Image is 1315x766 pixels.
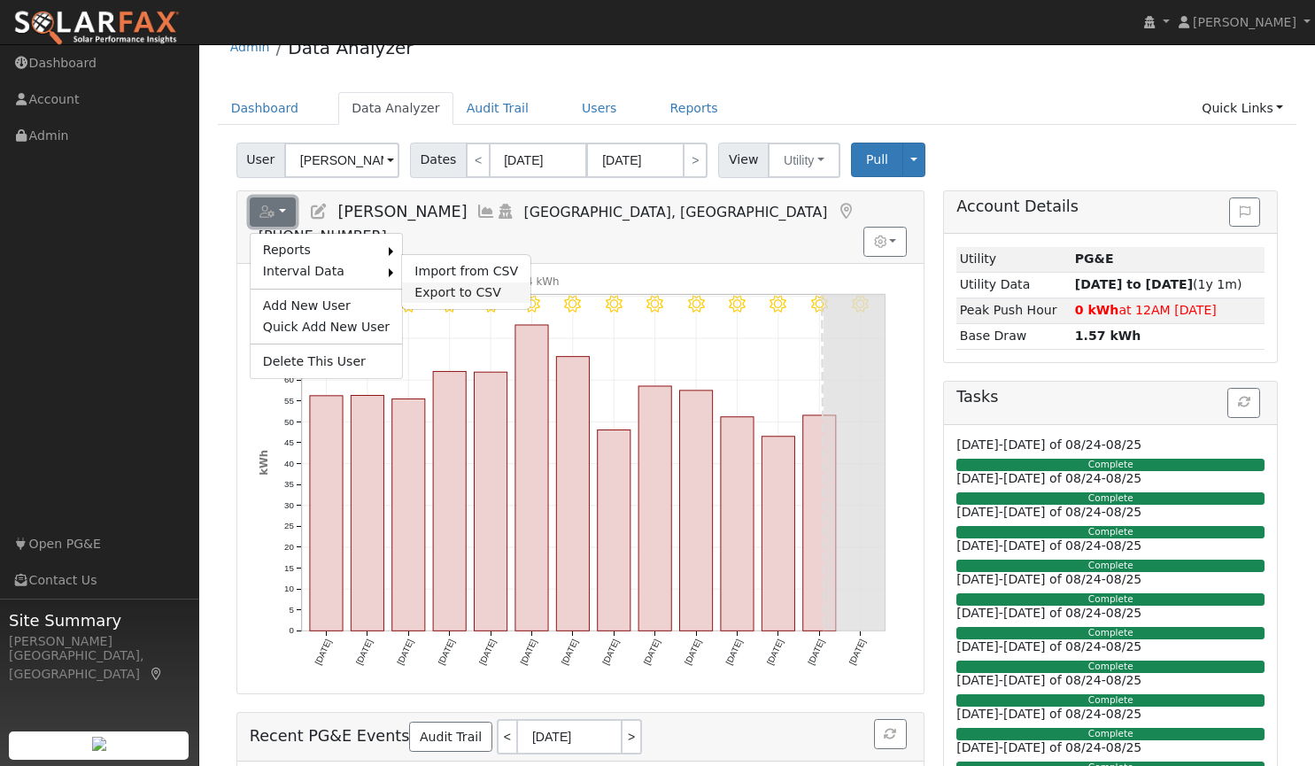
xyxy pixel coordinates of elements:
[284,480,294,490] text: 35
[1075,277,1193,291] strong: [DATE] to [DATE]
[482,296,499,313] i: 8/09 - Clear
[13,10,180,47] img: SolarFax
[1075,329,1141,343] strong: 1.57 kWh
[9,608,190,632] span: Site Summary
[309,203,329,221] a: Edit User (35782)
[284,542,294,552] text: 20
[956,388,1265,406] h5: Tasks
[683,143,708,178] a: >
[1229,197,1260,228] button: Issue History
[721,417,754,631] rect: onclick=""
[477,638,498,666] text: [DATE]
[515,325,548,631] rect: onclick=""
[395,638,415,666] text: [DATE]
[770,296,786,313] i: 8/16 - Clear
[284,437,294,447] text: 45
[402,282,530,304] a: Export to CSV
[569,92,630,125] a: Users
[600,638,621,666] text: [DATE]
[474,372,507,631] rect: onclick=""
[402,261,530,282] a: Import from CSV
[284,417,294,427] text: 50
[956,639,1265,654] h6: [DATE]-[DATE] of 08/24-08/25
[9,632,190,651] div: [PERSON_NAME]
[453,92,542,125] a: Audit Trail
[765,638,785,666] text: [DATE]
[956,593,1265,606] div: Complete
[476,203,496,221] a: Multi-Series Graph
[251,240,389,261] a: Reports
[466,143,491,178] a: <
[956,323,1071,349] td: Base Draw
[230,40,270,54] a: Admin
[289,626,294,636] text: 0
[836,203,855,221] a: Map
[956,661,1265,673] div: Complete
[956,437,1265,453] h6: [DATE]-[DATE] of 08/24-08/25
[956,538,1265,553] h6: [DATE]-[DATE] of 08/24-08/25
[638,386,671,631] rect: onclick=""
[679,391,712,631] rect: onclick=""
[683,638,703,666] text: [DATE]
[560,638,580,666] text: [DATE]
[564,296,581,313] i: 8/11 - Clear
[718,143,769,178] span: View
[523,296,540,313] i: 8/10 - Clear
[811,296,828,313] i: 8/17 - Clear
[284,396,294,406] text: 55
[866,152,888,166] span: Pull
[251,296,402,317] a: Add New User
[288,37,413,58] a: Data Analyzer
[236,143,285,178] span: User
[606,296,623,313] i: 8/12 - Clear
[956,560,1265,572] div: Complete
[657,92,731,125] a: Reports
[874,719,907,749] button: Refresh
[284,584,294,594] text: 10
[762,437,794,631] rect: onclick=""
[623,719,642,754] a: >
[956,694,1265,707] div: Complete
[1193,15,1296,29] span: [PERSON_NAME]
[259,228,387,244] span: [PHONE_NUMBER]
[1188,92,1296,125] a: Quick Links
[598,430,630,631] rect: onclick=""
[847,638,868,666] text: [DATE]
[496,203,515,221] a: Login As (last Never)
[956,728,1265,740] div: Complete
[956,247,1071,273] td: Utility
[433,372,466,631] rect: onclick=""
[956,572,1265,587] h6: [DATE]-[DATE] of 08/24-08/25
[284,563,294,573] text: 15
[956,673,1265,688] h6: [DATE]-[DATE] of 08/24-08/25
[436,638,456,666] text: [DATE]
[284,375,294,385] text: 60
[400,296,417,313] i: 8/07 - Clear
[956,471,1265,486] h6: [DATE]-[DATE] of 08/24-08/25
[351,396,383,631] rect: onclick=""
[524,204,828,221] span: [GEOGRAPHIC_DATA], [GEOGRAPHIC_DATA]
[723,638,744,666] text: [DATE]
[1075,277,1242,291] span: (1y 1m)
[956,492,1265,505] div: Complete
[956,505,1265,520] h6: [DATE]-[DATE] of 08/24-08/25
[310,396,343,631] rect: onclick=""
[289,605,293,615] text: 5
[956,606,1265,621] h6: [DATE]-[DATE] of 08/24-08/25
[518,638,538,666] text: [DATE]
[803,415,836,631] rect: onclick=""
[284,522,294,531] text: 25
[92,737,106,751] img: retrieve
[409,722,491,752] a: Audit Trail
[729,296,746,313] i: 8/15 - Clear
[956,740,1265,755] h6: [DATE]-[DATE] of 08/24-08/25
[149,667,165,681] a: Map
[497,719,516,754] a: <
[851,143,903,177] button: Pull
[313,638,333,666] text: [DATE]
[410,143,467,178] span: Dates
[251,316,402,337] a: Quick Add New User
[418,275,559,288] text: Net Consumption 744 kWh
[9,646,190,684] div: [GEOGRAPHIC_DATA], [GEOGRAPHIC_DATA]
[284,459,294,468] text: 40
